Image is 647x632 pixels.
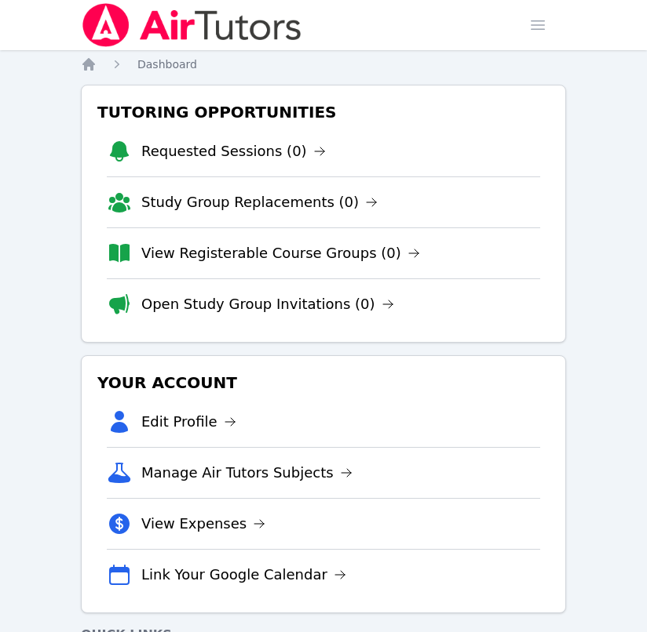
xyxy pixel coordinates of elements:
nav: Breadcrumb [81,56,566,72]
h3: Tutoring Opportunities [94,98,553,126]
a: Open Study Group Invitations (0) [141,293,394,315]
a: View Expenses [141,513,265,535]
a: Requested Sessions (0) [141,140,326,162]
a: Dashboard [137,56,197,72]
span: Dashboard [137,58,197,71]
a: View Registerable Course Groups (0) [141,242,420,264]
a: Edit Profile [141,411,236,433]
a: Manage Air Tutors Subjects [141,462,353,484]
img: Air Tutors [81,3,303,47]
a: Link Your Google Calendar [141,564,346,586]
a: Study Group Replacements (0) [141,191,378,213]
h3: Your Account [94,369,553,397]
